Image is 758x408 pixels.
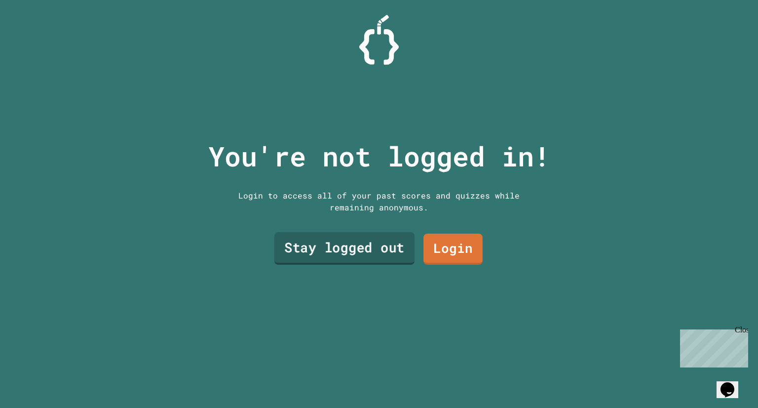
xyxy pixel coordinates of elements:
img: Logo.svg [359,15,399,65]
a: Login [423,234,483,265]
iframe: chat widget [676,326,748,367]
iframe: chat widget [717,368,748,398]
div: Chat with us now!Close [4,4,68,63]
div: Login to access all of your past scores and quizzes while remaining anonymous. [231,190,527,213]
p: You're not logged in! [208,136,550,177]
a: Stay logged out [274,232,415,265]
